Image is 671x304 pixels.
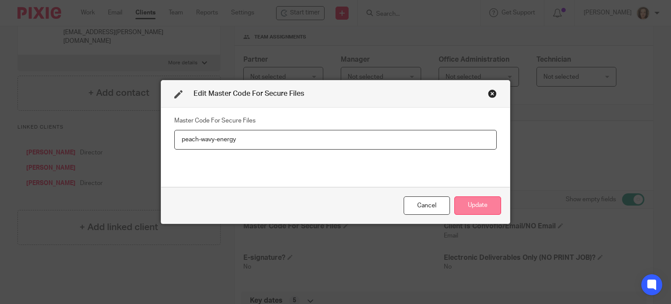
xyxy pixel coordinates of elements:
input: Master Code For Secure Files [174,130,497,150]
button: Update [454,196,501,215]
span: Edit Master Code For Secure Files [194,90,304,97]
div: Close this dialog window [488,89,497,98]
div: Close this dialog window [404,196,450,215]
label: Master Code For Secure Files [174,116,256,125]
